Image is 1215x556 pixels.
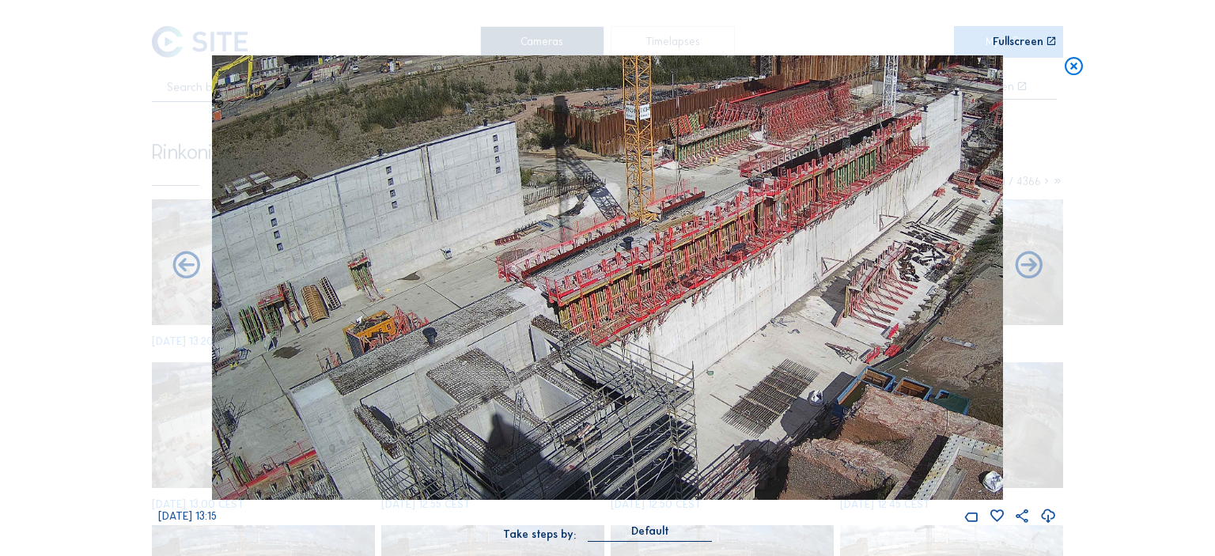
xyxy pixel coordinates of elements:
div: Default [631,524,669,539]
div: Fullscreen [993,36,1043,47]
div: Take steps by: [503,529,576,540]
i: Back [1012,250,1045,282]
span: [DATE] 13:15 [158,509,217,523]
img: Image [212,55,1003,500]
i: Forward [170,250,202,282]
div: Default [588,524,712,541]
